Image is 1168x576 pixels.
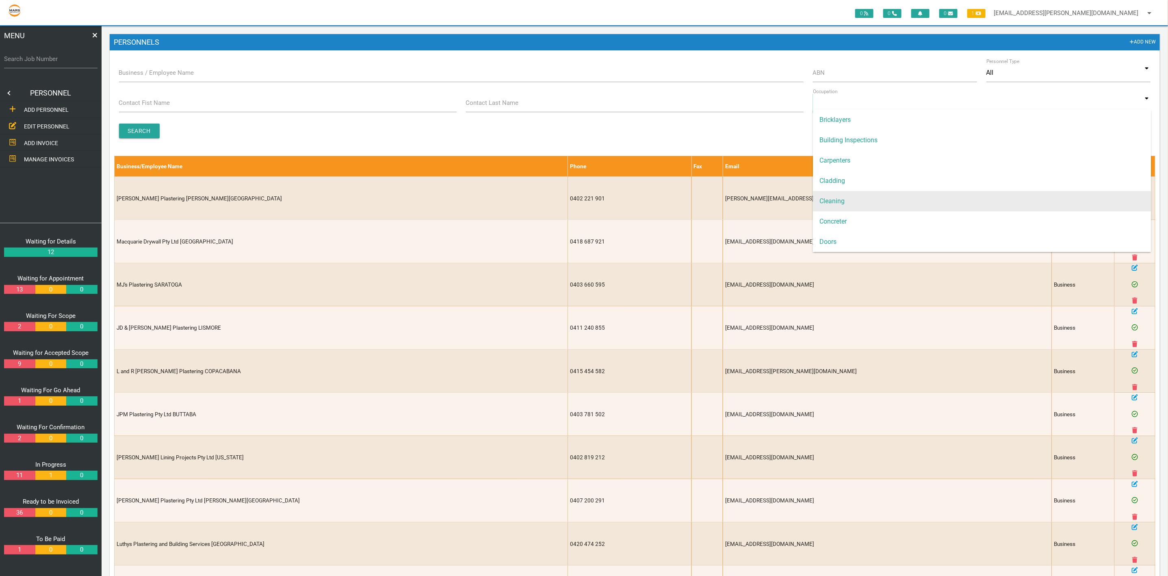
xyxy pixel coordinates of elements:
label: Contact Last Name [466,98,519,108]
a: 0 [66,322,97,331]
span: Cladding [813,171,1151,191]
a: 0 [66,359,97,369]
a: 2 [4,322,35,331]
span: Personnels [114,38,159,46]
a: Click here to delete [1132,513,1138,521]
a: 12 [4,248,98,257]
a: 0 [35,359,66,369]
span: Building Inspections [813,130,1151,150]
span: Doors [813,232,1151,252]
a: 0 [35,545,66,554]
td: Business [1052,522,1115,565]
td: [EMAIL_ADDRESS][DOMAIN_NAME] [723,393,1051,436]
span: Bricklayers [813,110,1151,130]
th: Fax [691,156,723,176]
span: 1 [967,9,986,18]
td: 0402 819 212 [568,436,691,479]
a: 9 [4,359,35,369]
a: Ready to be Invoiced [23,498,79,505]
label: Occupation [813,88,838,95]
span: EDIT PERSONNEL [24,123,69,130]
a: Click here to delete [1132,340,1138,348]
span: ADD INVOICE [24,139,58,146]
a: Waiting For Scope [26,312,76,320]
a: 11 [4,471,35,480]
td: [EMAIL_ADDRESS][DOMAIN_NAME] [723,220,1051,263]
td: [EMAIL_ADDRESS][DOMAIN_NAME] [723,479,1051,522]
td: [EMAIL_ADDRESS][DOMAIN_NAME] [723,522,1051,565]
td: Business [1052,479,1115,522]
span: MANAGE INVOICES [24,156,74,163]
td: 0402 221 901 [568,177,691,220]
span: Cleaning [813,191,1151,211]
a: 0 [35,396,66,406]
a: 0 [35,434,66,443]
span: MENU [4,30,25,46]
a: To Be Paid [37,535,65,543]
td: Business [1052,393,1115,436]
td: [PERSON_NAME] Plastering [PERSON_NAME][GEOGRAPHIC_DATA] [115,177,568,220]
label: Business / Employee Name [119,68,194,78]
td: [EMAIL_ADDRESS][DOMAIN_NAME] [723,436,1051,479]
td: Business [1052,436,1115,479]
td: [EMAIL_ADDRESS][DOMAIN_NAME] [723,263,1051,306]
input: Search [119,124,160,138]
span: Concreter [813,211,1151,232]
a: Click here to delete [1132,254,1138,262]
a: Waiting For Confirmation [17,424,85,431]
a: In Progress [35,461,66,468]
td: 0403 781 502 [568,393,691,436]
a: 1 [4,396,35,406]
a: Click here to disable [1132,496,1138,504]
a: 0 [66,434,97,443]
td: [EMAIL_ADDRESS][PERSON_NAME][DOMAIN_NAME] [723,350,1051,393]
a: Click here to disable [1132,367,1138,375]
td: JPM Plastering Pty Ltd BUTTABA [115,393,568,436]
a: 1 [4,545,35,554]
td: Luthys Plastering and Building Services [GEOGRAPHIC_DATA] [115,522,568,565]
a: Waiting for Accepted Scope [13,349,89,356]
a: Click here to disable [1132,280,1138,289]
td: 0403 660 595 [568,263,691,306]
td: Macquarie Drywall Pty Ltd [GEOGRAPHIC_DATA] [115,220,568,263]
span: ADD PERSONNEL [24,107,69,113]
span: 0 [939,9,958,18]
a: 0 [35,285,66,294]
td: [PERSON_NAME] Lining Projects Pty Ltd [US_STATE] [115,436,568,479]
td: 0411 240 855 [568,306,691,349]
a: 13 [4,285,35,294]
label: Search Job Number [4,54,98,64]
span: Carpenters [813,150,1151,171]
span: 0 [855,9,873,18]
td: Business [1052,350,1115,393]
td: MJ's Plastering SARATOGA [115,263,568,306]
th: Phone [568,156,691,176]
a: Waiting for Details [26,238,76,245]
td: 0418 687 921 [568,220,691,263]
a: PERSONNEL [16,85,85,101]
a: 0 [66,508,97,517]
a: Click here to delete [1132,470,1138,478]
span: 0 [883,9,901,18]
td: Business [1052,306,1115,349]
a: Waiting for Appointment [18,275,84,282]
a: Click here to delete [1132,297,1138,305]
img: s3file [8,4,21,17]
a: 0 [66,471,97,480]
a: 0 [66,545,97,554]
td: JD & [PERSON_NAME] Plastering LISMORE [115,306,568,349]
th: Business/Employee Name [115,156,568,176]
td: [PERSON_NAME][EMAIL_ADDRESS][DOMAIN_NAME] [723,177,1051,220]
a: 1 [35,471,66,480]
td: 0415 454 582 [568,350,691,393]
a: 36 [4,508,35,517]
a: 2 [4,434,35,443]
label: Contact Fist Name [119,98,170,108]
a: Click here to disable [1132,324,1138,332]
td: 0407 200 291 [568,479,691,522]
td: 0420 474 252 [568,522,691,565]
a: Add New [1130,38,1156,46]
a: Waiting For Go Ahead [22,387,80,394]
a: Click here to disable [1132,453,1138,461]
label: ABN [813,68,825,78]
